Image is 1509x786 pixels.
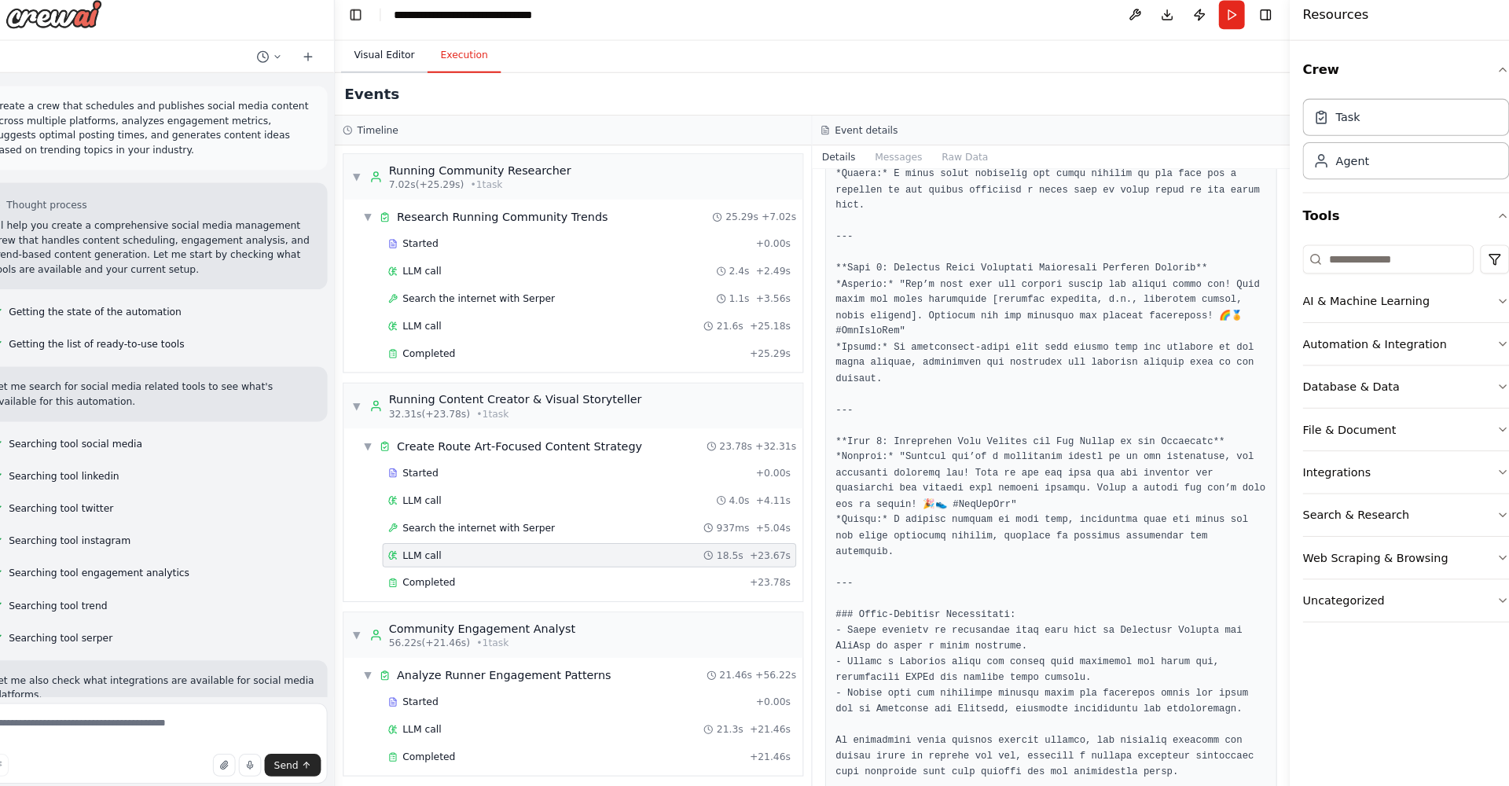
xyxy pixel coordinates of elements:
button: Web Scraping & Browsing [1295,534,1496,575]
span: • 1 task [490,631,522,644]
button: Improve this prompt [13,745,35,767]
div: Agent [1327,160,1360,175]
span: 4.0s [736,492,756,505]
span: + 23.78s [756,572,796,585]
button: Execution [442,49,514,82]
div: Crew [1295,101,1496,198]
span: Started [418,242,453,255]
span: + 25.18s [756,322,796,335]
h2: Events [362,91,415,113]
button: Start a new chat [314,57,339,75]
span: 1.1s [736,296,756,308]
h3: Event details [839,131,901,144]
span: Searching tool engagement analytics [35,563,211,575]
span: Completed [418,349,469,362]
button: Hide left sidebar [362,14,384,36]
span: Getting the list of ready-to-use tools [35,340,206,352]
button: Integrations [1295,450,1496,491]
span: 56.22s (+21.46s) [405,631,484,644]
span: Searching tool instagram [35,531,153,544]
span: Searching tool linkedin [35,468,142,481]
h3: Timeline [374,131,414,144]
span: 32.31s (+23.78s) [405,408,484,421]
button: Crew [1295,57,1496,101]
span: + 23.67s [756,545,796,558]
div: Tools [1295,243,1496,630]
p: Create a crew that schedules and publishes social media content across multiple platforms, analyz... [19,107,332,163]
span: • 1 task [484,185,516,197]
span: Completed [418,742,469,755]
button: Automation & Integration [1295,325,1496,366]
h4: Resources [1295,16,1360,35]
span: + 21.46s [756,715,796,728]
span: + 7.02s [768,216,802,229]
span: + 5.04s [762,519,796,531]
button: Send [284,745,339,767]
span: + 4.11s [762,492,796,505]
div: Web Scraping & Browsing [1295,546,1437,562]
span: ▼ [369,623,378,636]
button: Messages [869,152,934,174]
span: + 2.49s [762,269,796,281]
span: Thought process [32,204,111,217]
button: ▶Thought process [19,204,111,217]
span: 937ms [724,519,756,531]
span: LLM call [418,715,456,728]
div: Running Community Researcher [405,169,582,185]
span: Search the internet with Serper [418,519,567,531]
img: Logo [31,10,126,39]
span: 25.29s [732,216,765,229]
span: ▼ [369,177,378,189]
button: Switch to previous chat [270,57,307,75]
span: 21.6s [724,322,750,335]
span: 7.02s (+25.29s) [405,185,478,197]
span: Started [418,689,453,701]
span: LLM call [418,545,456,558]
span: LLM call [418,492,456,505]
span: Search the internet with Serper [418,296,567,308]
span: Create Route Art-Focused Content Strategy [413,438,652,454]
span: Searching tool social media [35,437,165,450]
button: Uncategorized [1295,575,1496,616]
span: Send [293,750,317,762]
span: Getting the state of the automation [35,308,203,321]
span: Completed [418,572,469,585]
span: Searching tool trend [35,594,130,607]
span: + 32.31s [762,439,802,452]
div: Automation & Integration [1295,338,1436,354]
span: Searching tool twitter [35,500,137,512]
div: Integrations [1295,463,1361,479]
span: + 25.29s [756,349,796,362]
div: Community Engagement Analyst [405,615,586,631]
button: Click to speak your automation idea [259,745,281,767]
span: + 0.00s [762,465,796,478]
span: + 0.00s [762,242,796,255]
button: Search & Research [1295,492,1496,533]
div: Search & Research [1295,505,1399,520]
button: File & Document [1295,409,1496,450]
span: Analyze Runner Engagement Patterns [413,661,622,677]
p: I'll help you create a comprehensive social media management crew that handles content scheduling... [19,223,332,280]
span: + 21.46s [756,742,796,755]
span: ▼ [369,400,378,413]
div: File & Document [1295,421,1386,437]
span: + 3.56s [762,296,796,308]
p: Let me also check what integrations are available for social media platforms. [19,667,332,695]
button: Visual Editor [358,49,442,82]
span: LLM call [418,269,456,281]
button: Hide right sidebar [1248,14,1270,36]
button: Upload files [233,745,255,767]
button: Tools [1295,199,1496,243]
span: Started [418,465,453,478]
span: Research Running Community Trends [413,215,619,230]
span: ▼ [380,216,389,229]
span: ▼ [380,439,389,452]
div: Uncategorized [1295,588,1375,604]
span: + 56.22s [762,663,802,675]
span: Searching tool serper [35,626,136,638]
span: 21.46s [727,663,759,675]
div: Database & Data [1295,380,1390,395]
div: AI & Machine Learning [1295,296,1419,312]
span: 21.3s [724,715,750,728]
span: ▼ [380,663,389,675]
